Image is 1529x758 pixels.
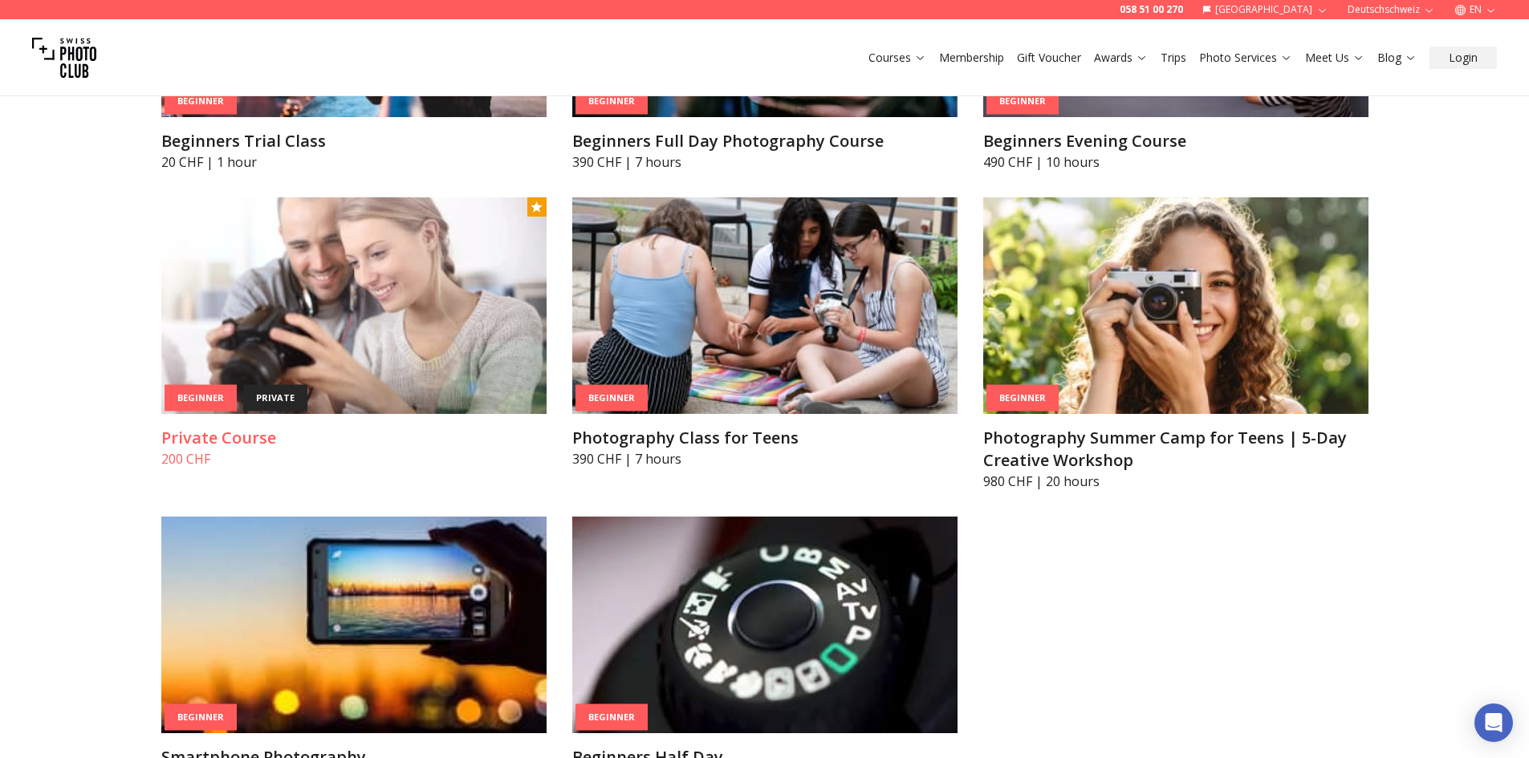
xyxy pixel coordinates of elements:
[1011,47,1088,69] button: Gift Voucher
[862,47,933,69] button: Courses
[1299,47,1371,69] button: Meet Us
[161,197,547,414] img: Private Course
[933,47,1011,69] button: Membership
[572,197,958,468] a: Photography Class for TeensBeginnerPhotography Class for Teens390 CHF | 7 hours
[986,88,1059,115] div: Beginner
[983,472,1368,491] p: 980 CHF | 20 hours
[939,50,1004,66] a: Membership
[1161,50,1186,66] a: Trips
[983,197,1368,414] img: Photography Summer Camp for Teens | 5-Day Creative Workshop
[165,704,237,731] div: Beginner
[572,130,958,152] h3: Beginners Full Day Photography Course
[986,385,1059,411] div: Beginner
[161,152,547,172] p: 20 CHF | 1 hour
[1193,47,1299,69] button: Photo Services
[161,197,547,468] a: Private CourseBeginnerprivatePrivate Course200 CHF
[572,427,958,449] h3: Photography Class for Teens
[165,88,237,115] div: Beginner
[572,152,958,172] p: 390 CHF | 7 hours
[1305,50,1364,66] a: Meet Us
[1017,50,1081,66] a: Gift Voucher
[983,427,1368,472] h3: Photography Summer Camp for Teens | 5-Day Creative Workshop
[161,517,547,733] img: Smartphone Photography
[572,449,958,468] p: 390 CHF | 7 hours
[1377,50,1417,66] a: Blog
[868,50,926,66] a: Courses
[983,130,1368,152] h3: Beginners Evening Course
[1088,47,1154,69] button: Awards
[1154,47,1193,69] button: Trips
[572,197,958,414] img: Photography Class for Teens
[572,517,958,733] img: Beginners Half Day
[575,385,648,411] div: Beginner
[983,197,1368,491] a: Photography Summer Camp for Teens | 5-Day Creative WorkshopBeginnerPhotography Summer Camp for Te...
[1429,47,1497,69] button: Login
[575,88,648,115] div: Beginner
[32,26,96,90] img: Swiss photo club
[243,385,307,411] div: private
[161,130,547,152] h3: Beginners Trial Class
[1199,50,1292,66] a: Photo Services
[1094,50,1148,66] a: Awards
[1371,47,1423,69] button: Blog
[161,427,547,449] h3: Private Course
[983,152,1368,172] p: 490 CHF | 10 hours
[165,385,237,411] div: Beginner
[161,449,547,468] p: 200 CHF
[1474,703,1513,742] div: Open Intercom Messenger
[1120,3,1183,16] a: 058 51 00 270
[575,704,648,731] div: Beginner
